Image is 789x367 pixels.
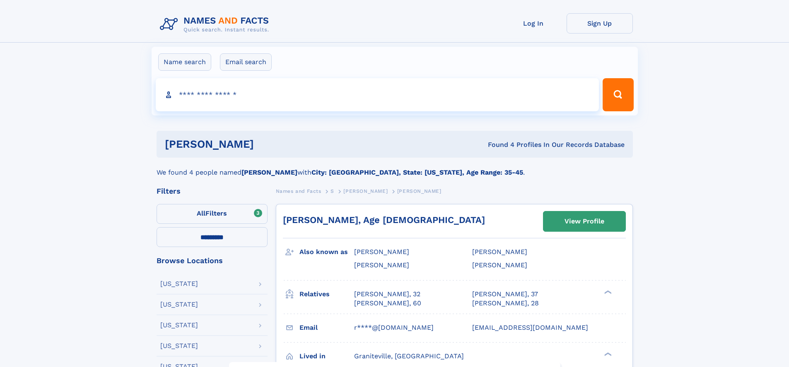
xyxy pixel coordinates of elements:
[354,299,421,308] a: [PERSON_NAME], 60
[157,13,276,36] img: Logo Names and Facts
[472,290,538,299] a: [PERSON_NAME], 37
[197,209,205,217] span: All
[567,13,633,34] a: Sign Up
[371,140,625,149] div: Found 4 Profiles In Our Records Database
[603,78,633,111] button: Search Button
[602,351,612,357] div: ❯
[311,168,523,176] b: City: [GEOGRAPHIC_DATA], State: [US_STATE], Age Range: 35-45
[354,248,409,256] span: [PERSON_NAME]
[160,343,198,349] div: [US_STATE]
[565,212,604,231] div: View Profile
[160,322,198,329] div: [US_STATE]
[472,248,527,256] span: [PERSON_NAME]
[343,186,388,196] a: [PERSON_NAME]
[276,186,321,196] a: Names and Facts
[241,168,297,176] b: [PERSON_NAME]
[602,289,612,295] div: ❯
[500,13,567,34] a: Log In
[160,281,198,287] div: [US_STATE]
[160,301,198,308] div: [US_STATE]
[220,53,272,71] label: Email search
[156,78,599,111] input: search input
[299,245,354,259] h3: Also known as
[354,352,464,360] span: Graniteville, [GEOGRAPHIC_DATA]
[299,287,354,301] h3: Relatives
[397,188,442,194] span: [PERSON_NAME]
[354,290,420,299] a: [PERSON_NAME], 32
[472,299,539,308] a: [PERSON_NAME], 28
[543,211,625,231] a: View Profile
[299,321,354,335] h3: Email
[331,186,334,196] a: S
[331,188,334,194] span: S
[157,158,633,178] div: We found 4 people named with .
[472,324,588,331] span: [EMAIL_ADDRESS][DOMAIN_NAME]
[354,261,409,269] span: [PERSON_NAME]
[343,188,388,194] span: [PERSON_NAME]
[157,257,268,264] div: Browse Locations
[157,187,268,195] div: Filters
[283,215,485,225] a: [PERSON_NAME], Age [DEMOGRAPHIC_DATA]
[157,204,268,224] label: Filters
[299,349,354,363] h3: Lived in
[165,139,371,149] h1: [PERSON_NAME]
[472,261,527,269] span: [PERSON_NAME]
[158,53,211,71] label: Name search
